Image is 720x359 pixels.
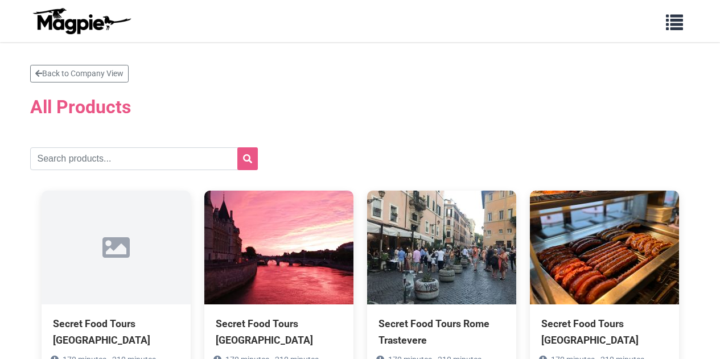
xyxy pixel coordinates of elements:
[53,316,179,348] div: Secret Food Tours [GEOGRAPHIC_DATA]
[530,191,679,304] img: Secret Food Tours Zurich
[30,7,133,35] img: logo-ab69f6fb50320c5b225c76a69d11143b.png
[541,316,668,348] div: Secret Food Tours [GEOGRAPHIC_DATA]
[216,316,342,348] div: Secret Food Tours [GEOGRAPHIC_DATA]
[204,191,353,304] img: Secret Food Tours Paris Notre-Dame
[367,191,516,304] img: Secret Food Tours Rome Trastevere
[30,147,258,170] input: Search products...
[30,65,129,82] a: Back to Company View
[30,89,690,125] h2: All Products
[378,316,505,348] div: Secret Food Tours Rome Trastevere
